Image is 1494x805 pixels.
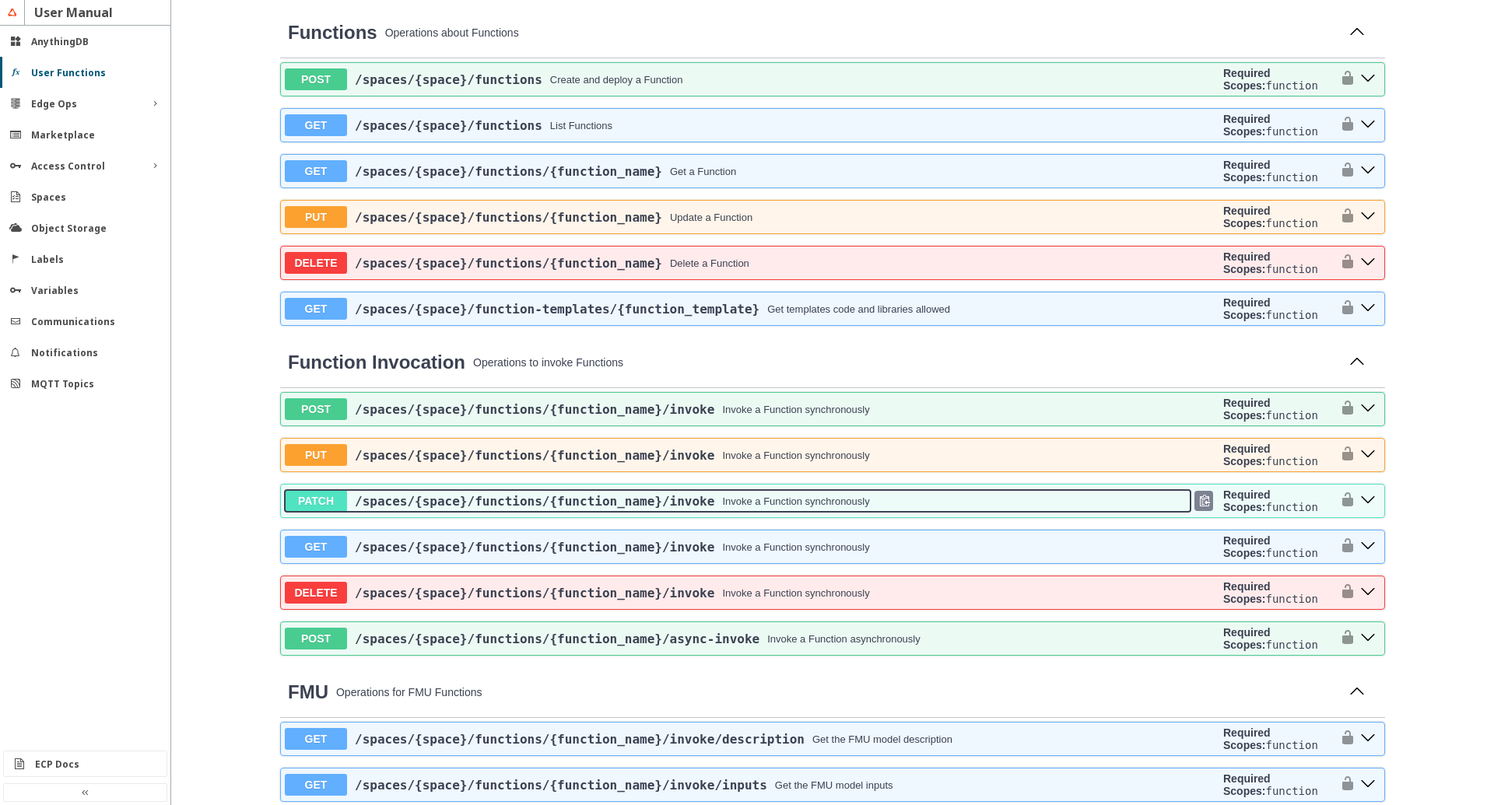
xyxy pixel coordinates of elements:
button: delete ​/spaces​/{space}​/functions​/{function_name}​/invoke [1355,583,1380,603]
span: Function Invocation [288,352,465,373]
button: DELETE/spaces/{space}/functions/{function_name}/invokeInvoke a Function synchronously [285,582,1217,604]
span: DELETE [285,582,347,604]
span: GET [285,728,347,750]
b: Required Scopes: [1223,205,1271,229]
code: function [1265,125,1317,138]
span: GET [285,160,347,182]
b: Required Scopes: [1223,159,1271,184]
span: GET [285,536,347,558]
span: /spaces /{space} /functions /{function_name} /invoke [355,586,714,600]
b: Required Scopes: [1223,580,1271,605]
a: /spaces/{space}/functions/{function_name}/invoke [355,540,714,555]
button: authorization button unlocked [1332,296,1355,321]
b: Required Scopes: [1223,67,1271,92]
button: post ​/spaces​/{space}​/functions​/{function_name}​/async-invoke [1355,628,1380,649]
button: authorization button unlocked [1332,67,1355,92]
button: GET/spaces/{space}/functions/{function_name}Get a Function [285,160,1217,182]
span: POST [285,398,347,420]
span: /spaces /{space} /functions /{function_name} /async-invoke [355,632,759,646]
button: GET/spaces/{space}/functions/{function_name}/invoke/inputsGet the FMU model inputs [285,774,1217,796]
button: authorization button unlocked [1332,534,1355,559]
button: patch ​/spaces​/{space}​/functions​/{function_name}​/invoke [1355,491,1380,511]
span: /spaces /{space} /functions /{function_name} [355,256,662,271]
div: Invoke a Function synchronously [722,450,869,461]
span: /spaces /{space} /functions [355,118,542,133]
div: Invoke a Function synchronously [722,541,869,553]
a: /spaces/{space}/functions/{function_name}/invoke/inputs [355,778,767,793]
span: /spaces /{space} /functions /{function_name} /invoke /description [355,732,805,747]
div: Invoke a Function synchronously [722,404,869,415]
span: /spaces /{space} /functions /{function_name} [355,164,662,179]
button: PUT/spaces/{space}/functions/{function_name}Update a Function [285,206,1217,228]
code: function [1265,263,1317,275]
code: function [1265,547,1317,559]
span: /spaces /{space} /functions /{function_name} /invoke [355,540,714,555]
b: Required Scopes: [1223,250,1271,275]
span: DELETE [285,252,347,274]
button: authorization button unlocked [1332,250,1355,275]
span: /spaces /{space} /functions [355,72,542,87]
button: delete ​/spaces​/{space}​/functions​/{function_name} [1355,253,1380,273]
span: /spaces /{space} /functions /{function_name} /invoke /inputs [355,778,767,793]
a: FMU [288,681,328,703]
b: Required Scopes: [1223,296,1271,321]
span: /spaces /{space} /functions /{function_name} /invoke [355,494,714,509]
a: /spaces/{space}/functions/{function_name} [355,210,662,225]
span: /spaces /{space} /function-templates /{function_template} [355,302,759,317]
a: /spaces/{space}/functions/{function_name}/invoke [355,586,714,600]
button: authorization button unlocked [1332,626,1355,651]
span: POST [285,68,347,90]
button: put ​/spaces​/{space}​/functions​/{function_name} [1355,207,1380,227]
code: function [1265,455,1317,467]
span: /spaces /{space} /functions /{function_name} [355,210,662,225]
b: Required Scopes: [1223,626,1271,651]
button: Collapse operation [1345,21,1369,44]
button: authorization button unlocked [1332,205,1355,229]
span: POST [285,628,347,649]
b: Required Scopes: [1223,772,1271,797]
div: Invoke a Function synchronously [722,587,869,599]
span: PUT [285,444,347,466]
p: Operations about Functions [385,26,1337,39]
button: POST/spaces/{space}/functions/{function_name}/invokeInvoke a Function synchronously [285,398,1217,420]
span: GET [285,114,347,136]
button: put ​/spaces​/{space}​/functions​/{function_name}​/invoke [1355,445,1380,465]
button: DELETE/spaces/{space}/functions/{function_name}Delete a Function [285,252,1217,274]
button: authorization button unlocked [1332,726,1355,751]
button: PATCH/spaces/{space}/functions/{function_name}/invokeInvoke a Function synchronously [285,490,1191,512]
b: Required Scopes: [1223,726,1271,751]
code: function [1265,639,1317,651]
span: /spaces /{space} /functions /{function_name} /invoke [355,448,714,463]
button: POST/spaces/{space}/functions/{function_name}/async-invokeInvoke a Function asynchronously [285,628,1217,649]
div: Invoke a Function synchronously [722,495,869,507]
code: function [1265,171,1317,184]
button: authorization button unlocked [1332,772,1355,797]
b: Required Scopes: [1223,113,1271,138]
b: Required Scopes: [1223,534,1271,559]
b: Required Scopes: [1223,488,1271,513]
a: /spaces/{space}/functions/{function_name} [355,164,662,179]
a: /spaces/{space}/functions/{function_name}/invoke/description [355,732,805,747]
a: Functions [288,22,377,44]
span: GET [285,298,347,320]
span: PATCH [285,490,347,512]
code: function [1265,785,1317,797]
button: authorization button unlocked [1332,113,1355,138]
button: authorization button unlocked [1332,488,1355,513]
p: Operations to invoke Functions [473,356,1337,369]
span: PUT [285,206,347,228]
code: function [1265,739,1317,751]
button: authorization button unlocked [1332,159,1355,184]
div: Update a Function [670,212,752,223]
div: List Functions [550,120,612,131]
code: function [1265,593,1317,605]
button: GET/spaces/{space}/functions/{function_name}/invokeInvoke a Function synchronously [285,536,1217,558]
div: Get templates code and libraries allowed [767,303,950,315]
b: Required Scopes: [1223,397,1271,422]
button: Collapse operation [1345,681,1369,704]
div: Get the FMU model inputs [775,779,893,791]
code: function [1265,217,1317,229]
code: function [1265,79,1317,92]
button: get ​/spaces​/{space}​/functions​/{function_name}​/invoke​/inputs [1355,775,1380,795]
